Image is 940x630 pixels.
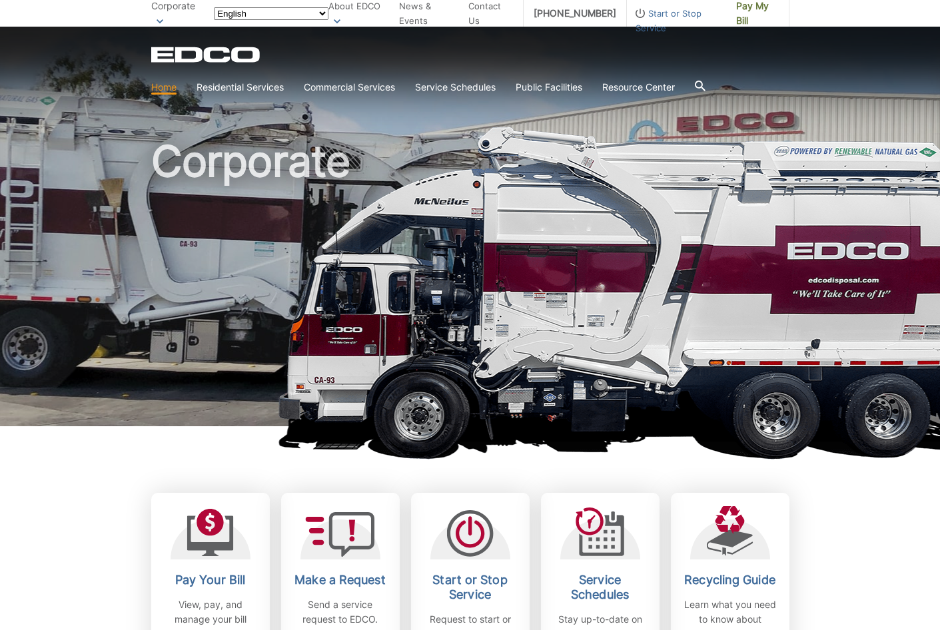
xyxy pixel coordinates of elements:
[304,80,395,95] a: Commercial Services
[214,7,328,20] select: Select a language
[681,573,779,587] h2: Recycling Guide
[151,140,789,432] h1: Corporate
[421,573,520,602] h2: Start or Stop Service
[516,80,582,95] a: Public Facilities
[291,597,390,627] p: Send a service request to EDCO.
[415,80,496,95] a: Service Schedules
[151,80,177,95] a: Home
[161,573,260,587] h2: Pay Your Bill
[151,47,262,63] a: EDCD logo. Return to the homepage.
[291,573,390,587] h2: Make a Request
[602,80,675,95] a: Resource Center
[551,573,650,602] h2: Service Schedules
[197,80,284,95] a: Residential Services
